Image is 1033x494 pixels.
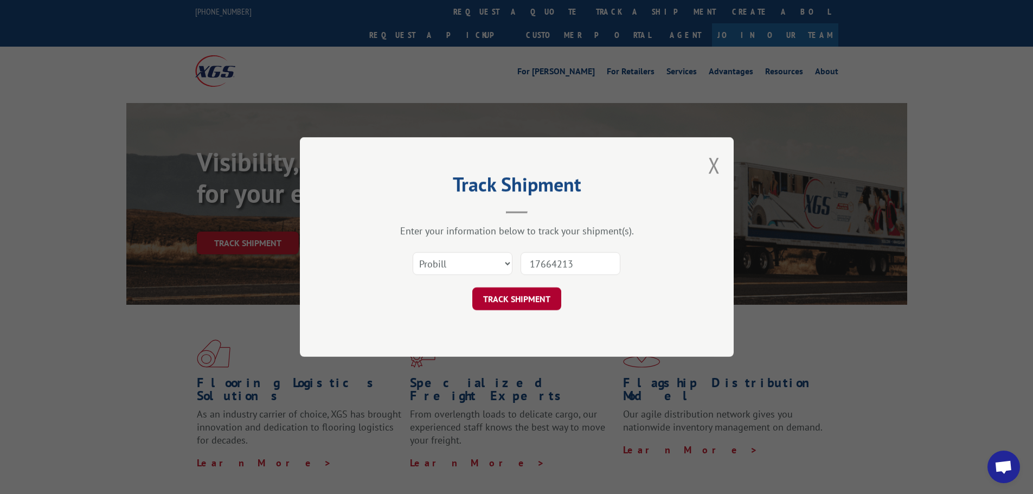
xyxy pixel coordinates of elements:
[521,252,620,275] input: Number(s)
[708,151,720,179] button: Close modal
[354,177,679,197] h2: Track Shipment
[472,287,561,310] button: TRACK SHIPMENT
[354,224,679,237] div: Enter your information below to track your shipment(s).
[987,451,1020,483] div: Open chat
